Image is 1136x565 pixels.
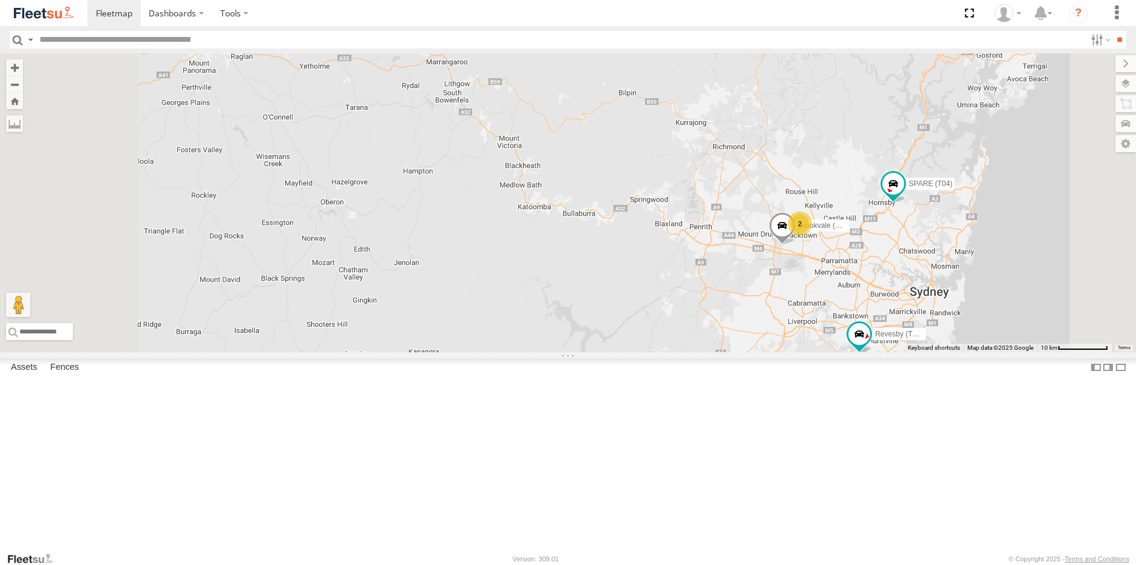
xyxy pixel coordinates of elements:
div: © Copyright 2025 - [1009,555,1129,563]
a: Visit our Website [7,553,63,565]
img: fleetsu-logo-horizontal.svg [12,5,75,21]
button: Map Scale: 10 km per 79 pixels [1037,344,1112,352]
span: Map data ©2025 Google [967,344,1033,351]
label: Dock Summary Table to the Left [1090,358,1102,376]
a: Terms (opens in new tab) [1118,346,1131,350]
button: Zoom Home [6,93,23,109]
label: Measure [6,115,23,132]
button: Drag Pegman onto the map to open Street View [6,293,30,317]
label: Hide Summary Table [1115,358,1127,376]
label: Assets [5,359,43,376]
label: Map Settings [1115,135,1136,152]
label: Fences [44,359,85,376]
a: Terms and Conditions [1065,555,1129,563]
span: SPARE (T04) [909,179,953,187]
div: Matt Smith [990,4,1026,22]
button: Keyboard shortcuts [908,344,960,352]
label: Search Filter Options [1086,31,1112,48]
div: Version: 309.01 [513,555,559,563]
button: Zoom out [6,76,23,93]
span: Revesby (T07 - [PERSON_NAME]) [875,330,989,338]
label: Search Query [25,31,35,48]
i: ? [1069,4,1088,23]
button: Zoom in [6,59,23,76]
div: 2 [788,212,812,236]
label: Dock Summary Table to the Right [1102,358,1114,376]
span: 10 km [1041,344,1058,351]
